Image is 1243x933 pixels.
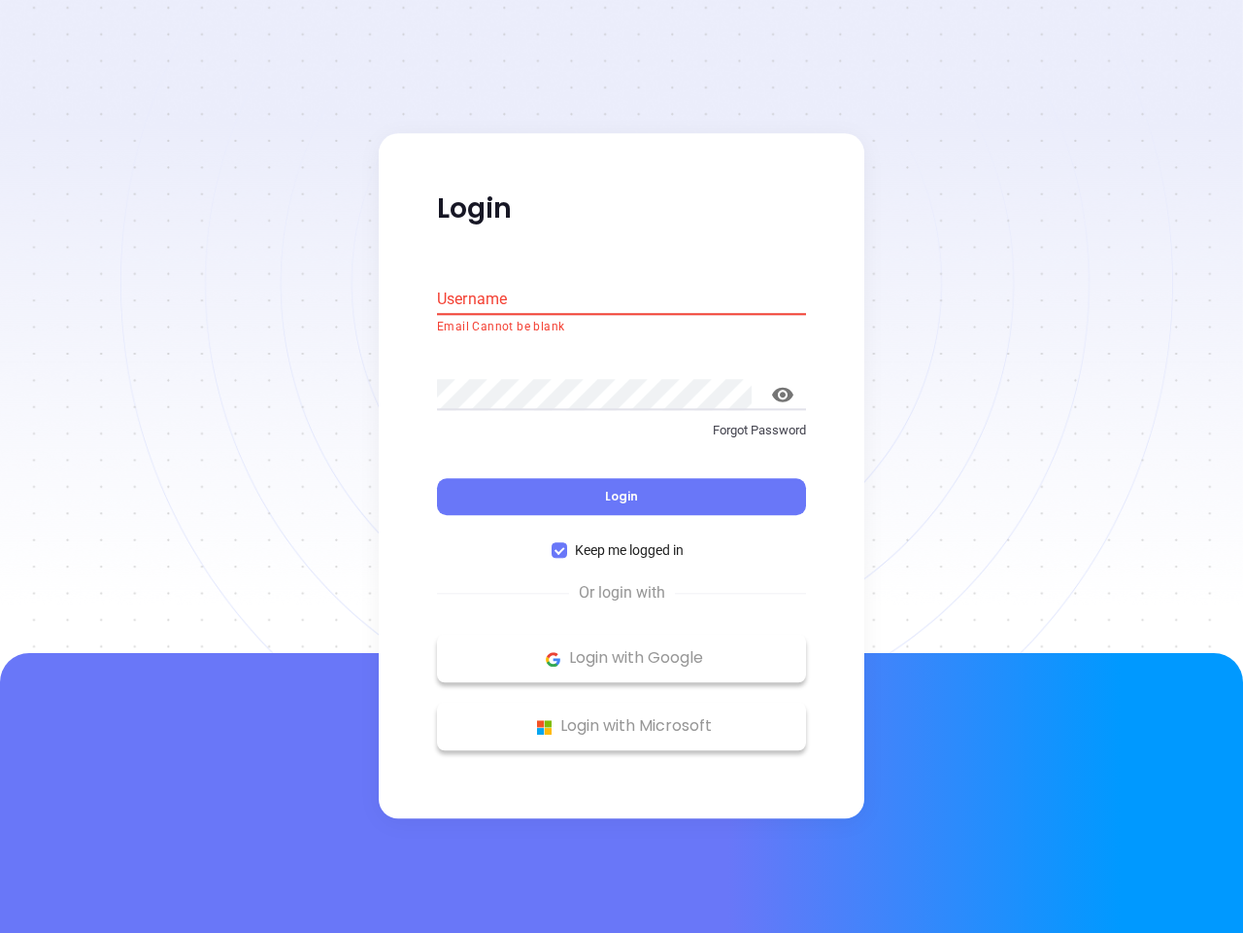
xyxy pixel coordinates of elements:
img: Microsoft Logo [532,715,556,740]
p: Login with Microsoft [447,712,796,742]
button: Login [437,479,806,516]
p: Login [437,191,806,226]
p: Forgot Password [437,421,806,440]
button: toggle password visibility [759,371,806,418]
button: Microsoft Logo Login with Microsoft [437,703,806,751]
img: Google Logo [541,647,565,672]
span: Or login with [569,582,675,605]
button: Google Logo Login with Google [437,635,806,683]
span: Login [605,489,638,505]
span: Keep me logged in [567,540,691,562]
a: Forgot Password [437,421,806,456]
p: Login with Google [447,644,796,674]
p: Email Cannot be blank [437,318,806,337]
